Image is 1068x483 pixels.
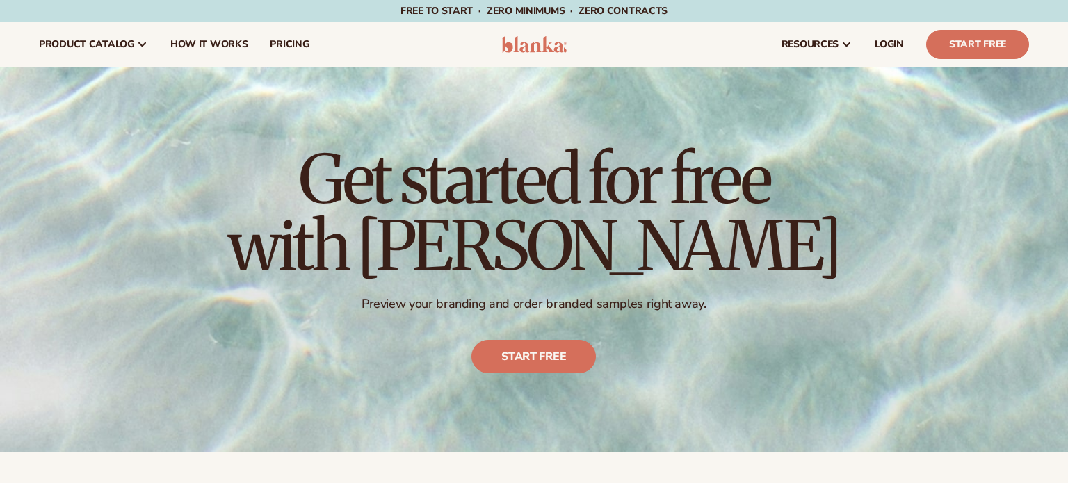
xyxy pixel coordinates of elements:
[228,146,840,279] h1: Get started for free with [PERSON_NAME]
[170,39,248,50] span: How It Works
[926,30,1029,59] a: Start Free
[472,341,597,374] a: Start free
[770,22,864,67] a: resources
[259,22,320,67] a: pricing
[28,22,159,67] a: product catalog
[875,39,904,50] span: LOGIN
[501,36,567,53] img: logo
[400,4,667,17] span: Free to start · ZERO minimums · ZERO contracts
[864,22,915,67] a: LOGIN
[782,39,839,50] span: resources
[270,39,309,50] span: pricing
[39,39,134,50] span: product catalog
[228,296,840,312] p: Preview your branding and order branded samples right away.
[159,22,259,67] a: How It Works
